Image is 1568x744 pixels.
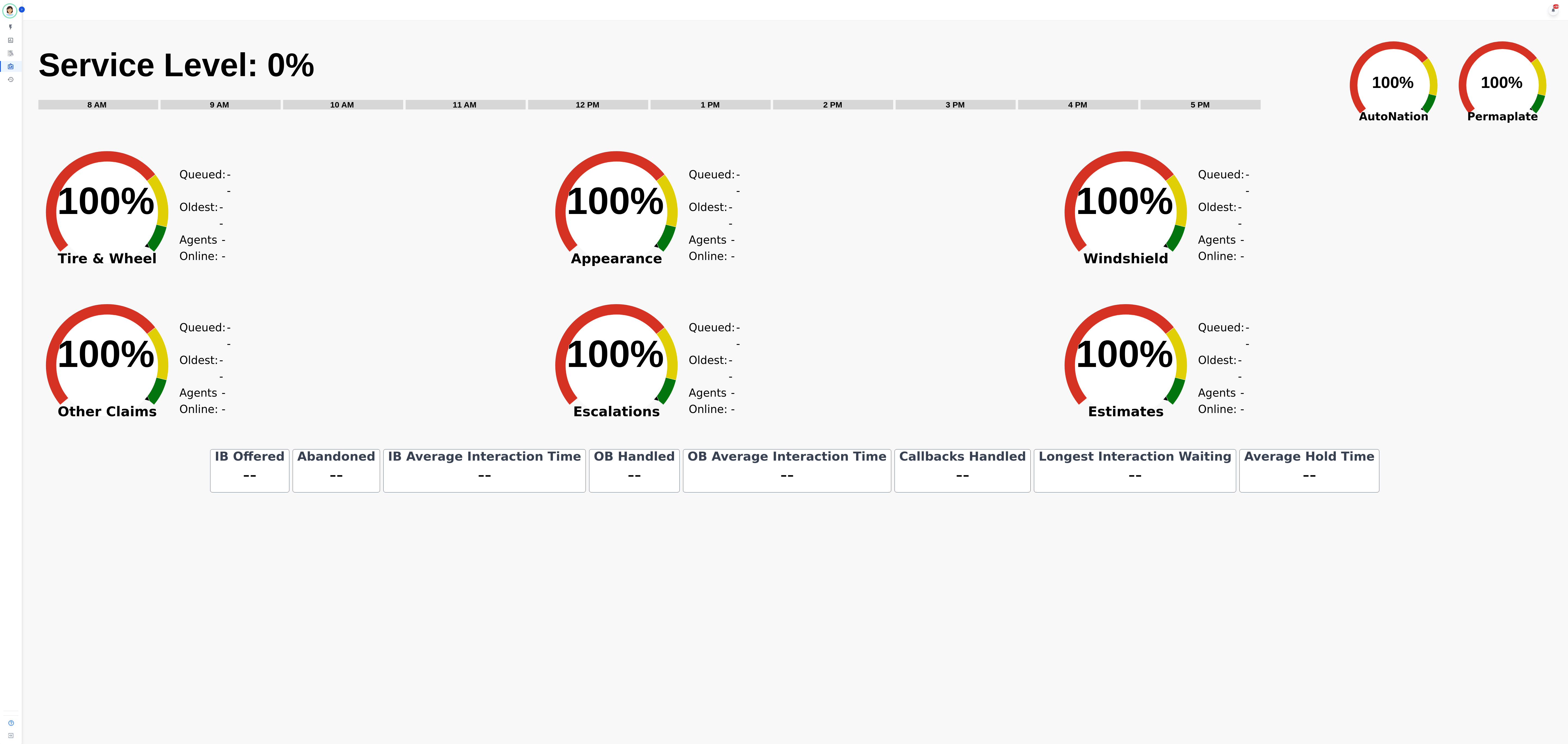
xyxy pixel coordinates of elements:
[542,409,691,414] span: Escalations
[296,460,376,489] div: --
[1037,453,1233,460] div: Longest Interaction Waiting
[1238,352,1242,385] span: --
[946,100,965,109] text: 3 PM
[566,179,664,222] text: 100%
[731,232,735,264] span: --
[1198,319,1239,352] div: Queued:
[736,319,740,352] span: --
[227,166,231,199] span: --
[1198,166,1239,199] div: Queued:
[576,100,599,109] text: 12 PM
[222,385,226,417] span: --
[1243,453,1376,460] div: Average Hold Time
[1240,385,1244,417] span: --
[701,100,720,109] text: 1 PM
[1448,108,1557,125] span: Permaplate
[214,460,286,489] div: --
[179,319,220,352] div: Queued:
[1245,166,1249,199] span: --
[296,453,376,460] div: Abandoned
[1240,232,1244,264] span: --
[1051,256,1201,261] span: Windshield
[214,453,286,460] div: IB Offered
[57,332,155,375] text: 100%
[689,166,730,199] div: Queued:
[689,319,730,352] div: Queued:
[729,199,733,232] span: --
[1238,199,1242,232] span: --
[687,460,888,489] div: --
[1198,385,1244,417] div: Agents Online:
[1037,460,1233,489] div: --
[222,232,226,264] span: --
[689,352,730,385] div: Oldest:
[219,199,223,232] span: --
[227,319,231,352] span: --
[32,256,182,261] span: Tire & Wheel
[1243,460,1376,489] div: --
[1481,73,1523,91] text: 100%
[453,100,476,109] text: 11 AM
[179,232,226,264] div: Agents Online:
[566,332,664,375] text: 100%
[542,256,691,261] span: Appearance
[1068,100,1087,109] text: 4 PM
[687,453,888,460] div: OB Average Interaction Time
[1051,409,1201,414] span: Estimates
[38,47,314,83] text: Service Level: 0%
[38,45,1336,117] svg: Service Level: 0%
[387,453,582,460] div: IB Average Interaction Time
[57,179,155,222] text: 100%
[330,100,354,109] text: 10 AM
[1198,232,1244,264] div: Agents Online:
[1191,100,1210,109] text: 5 PM
[1553,4,1559,9] div: +99
[87,100,107,109] text: 8 AM
[736,166,740,199] span: --
[729,352,733,385] span: --
[1076,179,1173,222] text: 100%
[3,4,16,17] img: Bordered avatar
[593,453,676,460] div: OB Handled
[689,232,735,264] div: Agents Online:
[1198,199,1239,232] div: Oldest:
[1076,332,1173,375] text: 100%
[1198,352,1239,385] div: Oldest:
[1245,319,1249,352] span: --
[179,166,220,199] div: Queued:
[823,100,842,109] text: 2 PM
[689,199,730,232] div: Oldest:
[179,199,220,232] div: Oldest:
[1339,108,1448,125] span: AutoNation
[898,460,1027,489] div: --
[32,409,182,414] span: Other Claims
[898,453,1027,460] div: Callbacks Handled
[731,385,735,417] span: --
[593,460,676,489] div: --
[219,352,223,385] span: --
[1372,73,1414,91] text: 100%
[210,100,229,109] text: 9 AM
[689,385,735,417] div: Agents Online:
[179,352,220,385] div: Oldest:
[387,460,582,489] div: --
[179,385,226,417] div: Agents Online:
